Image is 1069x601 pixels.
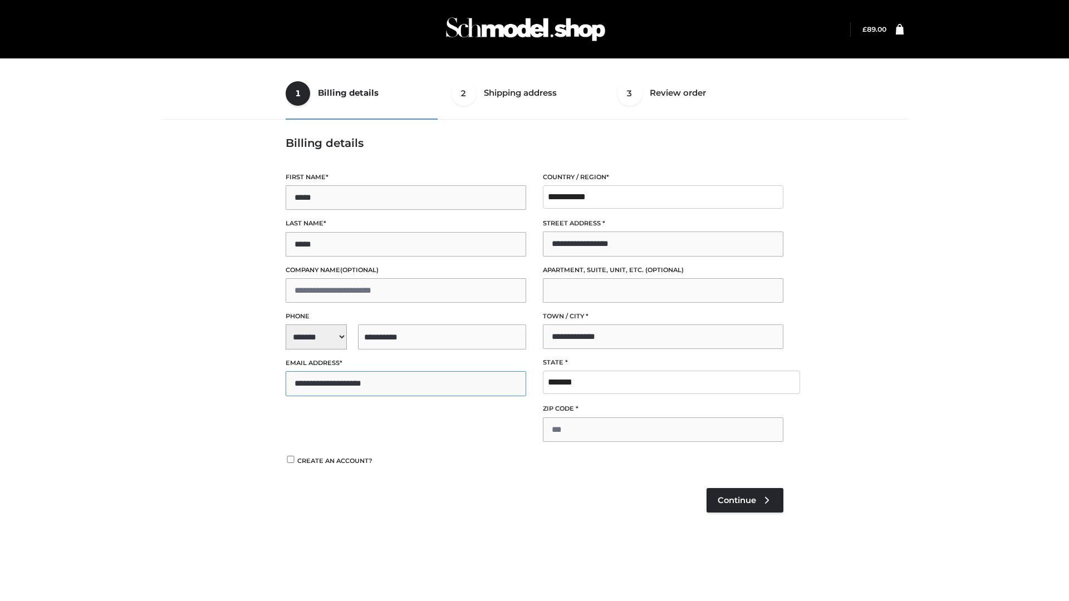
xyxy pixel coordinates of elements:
span: Create an account? [297,457,372,465]
span: Continue [718,495,756,505]
label: Phone [286,311,526,322]
label: State [543,357,783,368]
input: Create an account? [286,456,296,463]
img: Schmodel Admin 964 [442,7,609,51]
bdi: 89.00 [862,25,886,33]
label: Email address [286,358,526,368]
a: Continue [707,488,783,513]
span: (optional) [645,266,684,274]
label: First name [286,172,526,183]
h3: Billing details [286,136,783,150]
label: Company name [286,265,526,275]
span: (optional) [340,266,379,274]
label: Apartment, suite, unit, etc. [543,265,783,275]
label: Street address [543,218,783,229]
label: Town / City [543,311,783,322]
label: ZIP Code [543,403,783,414]
a: £89.00 [862,25,886,33]
span: £ [862,25,867,33]
label: Country / Region [543,172,783,183]
label: Last name [286,218,526,229]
